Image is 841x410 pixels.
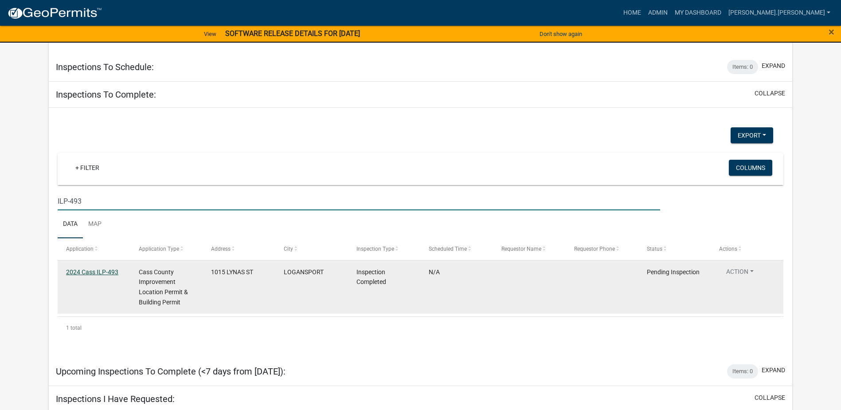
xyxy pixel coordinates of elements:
[66,246,94,252] span: Application
[727,364,758,378] div: Items: 0
[49,108,792,357] div: collapse
[83,210,107,239] a: Map
[727,60,758,74] div: Items: 0
[731,127,773,143] button: Export
[647,246,662,252] span: Status
[729,160,772,176] button: Columns
[56,394,175,404] h5: Inspections I Have Requested:
[645,4,671,21] a: Admin
[275,238,348,260] datatable-header-cell: City
[719,267,761,280] button: Action
[348,238,421,260] datatable-header-cell: Inspection Type
[725,4,834,21] a: [PERSON_NAME].[PERSON_NAME]
[130,238,203,260] datatable-header-cell: Application Type
[620,4,645,21] a: Home
[200,27,220,41] a: View
[429,246,467,252] span: Scheduled Time
[829,27,834,37] button: Close
[762,366,785,375] button: expand
[56,62,154,72] h5: Inspections To Schedule:
[536,27,586,41] button: Don't show again
[356,246,394,252] span: Inspection Type
[211,268,253,276] span: 1015 LYNAS ST
[647,268,700,276] span: Pending Inspection
[574,246,615,252] span: Requestor Phone
[139,268,188,306] span: Cass County Improvement Location Permit & Building Permit
[762,61,785,71] button: expand
[284,268,324,276] span: LOGANSPORT
[58,192,660,210] input: Search for inspections
[755,393,785,402] button: collapse
[284,246,293,252] span: City
[58,210,83,239] a: Data
[638,238,711,260] datatable-header-cell: Status
[56,89,156,100] h5: Inspections To Complete:
[66,268,118,276] a: 2024 Cass ILP-493
[719,246,737,252] span: Actions
[356,268,386,286] span: Inspection Completed
[203,238,275,260] datatable-header-cell: Address
[58,238,130,260] datatable-header-cell: Application
[139,246,179,252] span: Application Type
[493,238,566,260] datatable-header-cell: Requestor Name
[671,4,725,21] a: My Dashboard
[420,238,493,260] datatable-header-cell: Scheduled Time
[56,366,286,377] h5: Upcoming Inspections To Complete (<7 days from [DATE]):
[429,268,440,276] span: N/A
[566,238,638,260] datatable-header-cell: Requestor Phone
[829,26,834,38] span: ×
[225,29,360,38] strong: SOFTWARE RELEASE DETAILS FOR [DATE]
[58,317,783,339] div: 1 total
[211,246,231,252] span: Address
[755,89,785,98] button: collapse
[501,246,541,252] span: Requestor Name
[711,238,783,260] datatable-header-cell: Actions
[68,160,106,176] a: + Filter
